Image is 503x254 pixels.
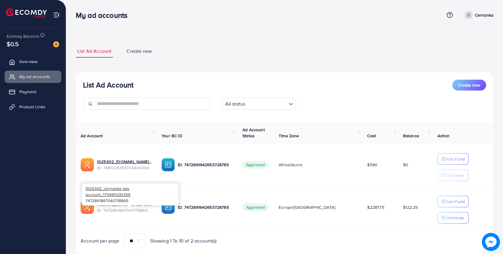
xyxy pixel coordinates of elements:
button: Withdraw [437,212,469,224]
div: 7472861867040718865 [82,183,178,205]
img: image [53,41,59,47]
a: 1025302_[DOMAIN_NAME]_1742301312286 [97,159,152,165]
p: Add Fund [446,155,465,163]
span: $0.5 [7,40,19,48]
span: Time Zone [279,133,299,139]
span: $2287.75 [367,204,384,210]
span: Account per page [81,237,120,244]
p: Cervanka [475,11,493,19]
span: Product Links [19,104,45,110]
span: Create new [458,82,480,88]
p: Withdraw [446,214,464,221]
span: Ad Account [81,133,103,139]
span: ID: 7483126358743400466 [97,165,152,171]
a: Product Links [5,101,61,113]
span: All status [224,100,247,108]
span: My ad accounts [19,74,50,80]
div: <span class='underline'>1025302_cargobus.lv_1742301312286</span></br>7483126358743400466 [97,159,152,171]
p: Add Fund [446,198,465,205]
img: image [482,233,500,251]
button: Withdraw [437,170,469,181]
button: Create new [452,80,486,90]
span: Overview [19,59,37,65]
button: Add Fund [437,153,469,165]
span: Action [437,133,450,139]
span: Africa/Accra [279,162,302,168]
span: List Ad Account [77,48,111,55]
span: $122.25 [403,204,418,210]
div: Search for option [221,98,296,110]
a: Payment [5,86,61,98]
span: $590 [367,162,377,168]
span: Europe/[GEOGRAPHIC_DATA] [279,204,335,210]
img: ic-ba-acc.ded83a64.svg [162,158,175,171]
input: Search for option [247,98,286,108]
button: Add Fund [437,196,469,207]
span: Showing 1 To 10 of 2 account(s) [150,237,217,244]
span: Approved [242,203,268,211]
p: Withdraw [446,172,464,179]
span: Your BC ID [162,133,182,139]
span: Payment [19,89,36,95]
span: Cost [367,133,376,139]
span: Ecomdy Balance [7,33,39,39]
img: ic-ba-acc.ded83a64.svg [162,201,175,214]
span: Create new [127,48,152,55]
h3: List Ad Account [83,81,133,89]
span: Balance [403,133,419,139]
img: menu [53,11,60,18]
img: ic-ads-acc.e4c84228.svg [81,158,94,171]
p: ID: 7472861642653728785 [178,161,233,168]
a: Cervanka [462,11,493,19]
span: $0 [403,162,408,168]
p: ID: 7472861642653728785 [178,204,233,211]
span: ID: 7472861867040718865 [97,207,152,213]
span: 1025302_cernavka ads account_1739911251355 [85,186,130,197]
img: logo [6,8,47,18]
span: Approved [242,161,268,169]
span: Ad Account Status [242,127,265,139]
h3: My ad accounts [76,11,132,20]
img: ic-ads-acc.e4c84228.svg [81,201,94,214]
a: Overview [5,56,61,68]
a: My ad accounts [5,71,61,83]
